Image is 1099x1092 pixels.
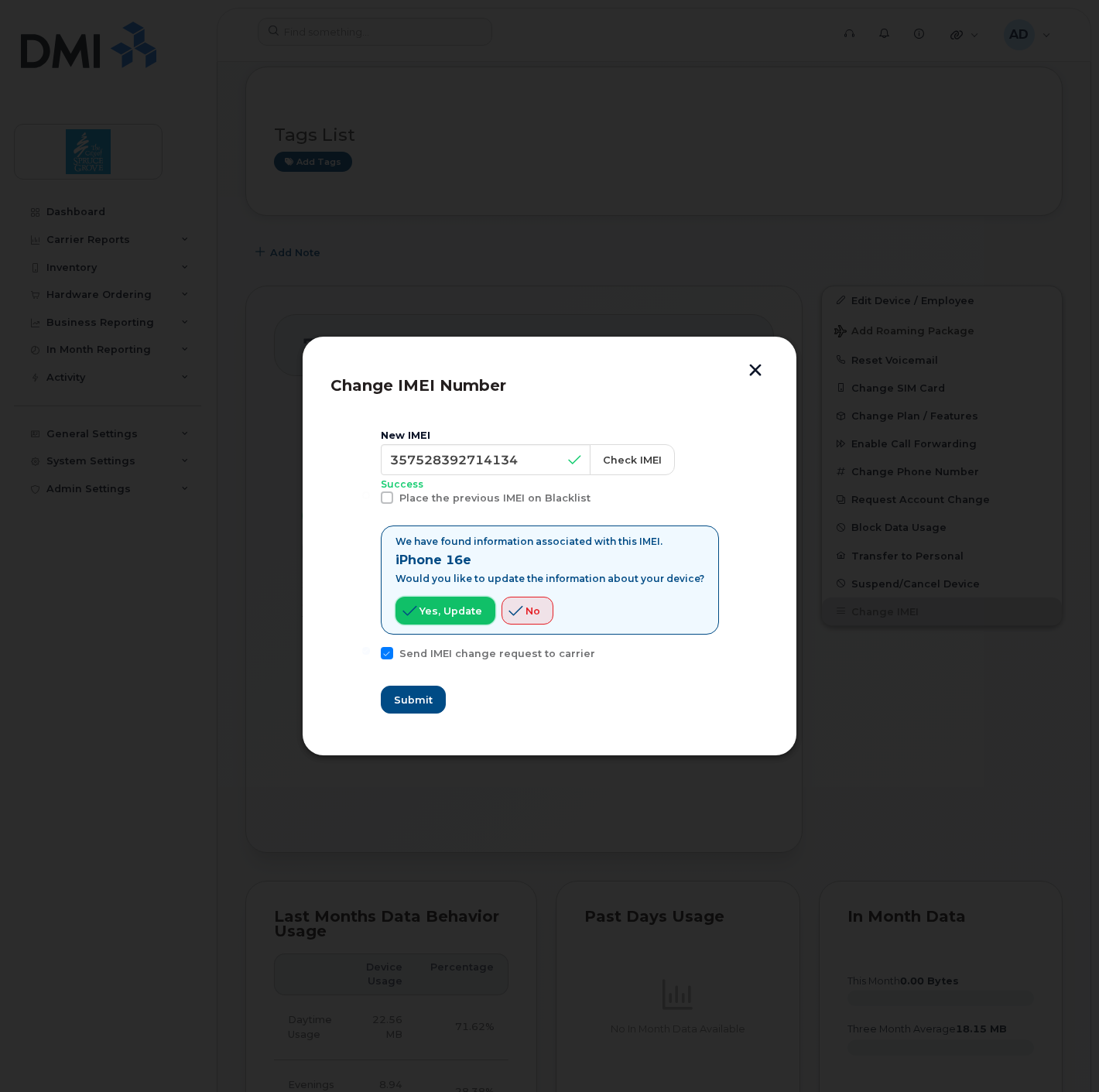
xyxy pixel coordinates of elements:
span: Place the previous IMEI on Blacklist [399,492,591,504]
button: Yes, update [395,597,495,625]
input: Place the previous IMEI on Blacklist [362,491,370,499]
div: New IMEI [381,430,719,442]
span: Change IMEI Number [330,376,506,395]
p: Success [381,478,719,491]
button: No [502,597,553,625]
button: Check IMEI [590,444,675,475]
strong: iPhone 16e [395,553,471,567]
p: We have found information associated with this IMEI. [395,536,704,548]
span: No [526,604,540,618]
span: Send IMEI change request to carrier [399,648,595,659]
span: Yes, update [419,604,482,618]
p: Would you like to update the information about your device? [395,573,704,585]
span: Submit [394,693,433,707]
button: Submit [381,686,446,714]
input: Send IMEI change request to carrier [362,647,370,655]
